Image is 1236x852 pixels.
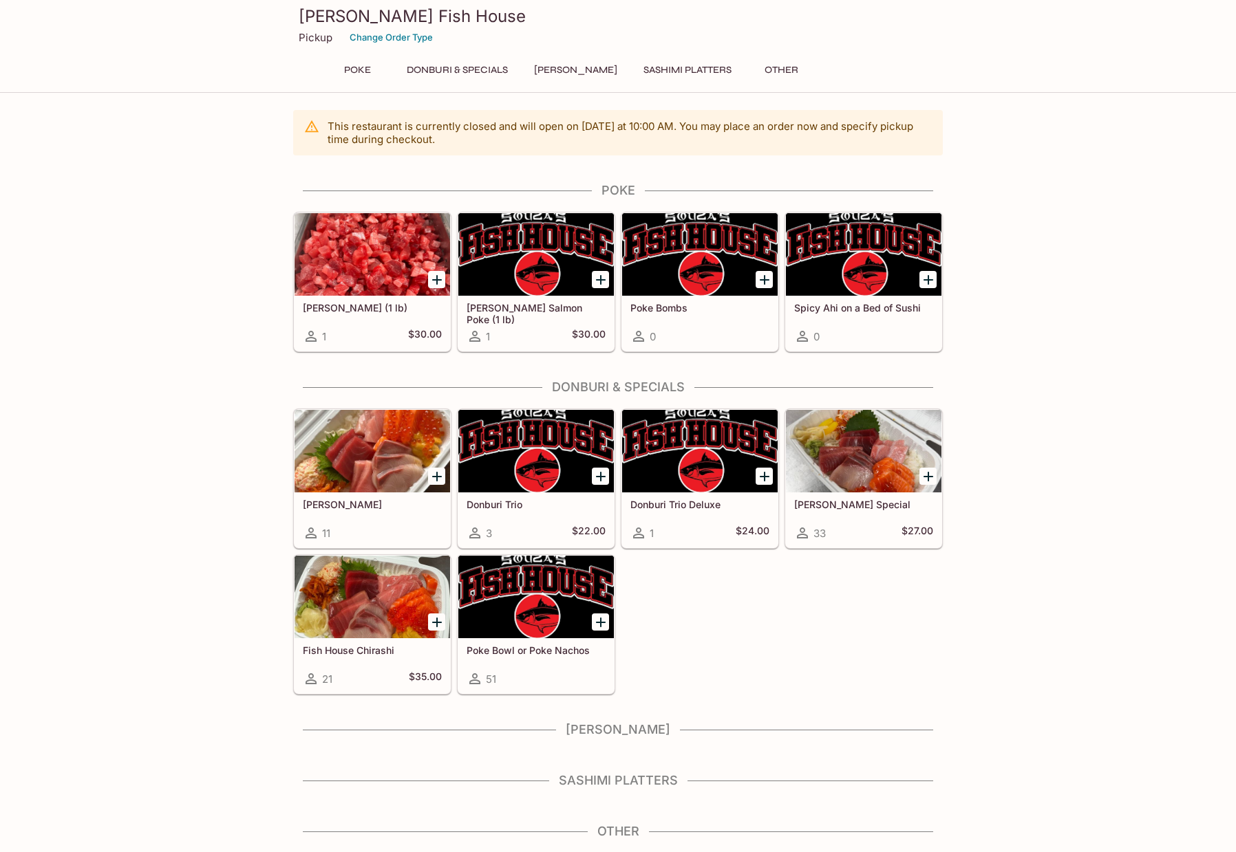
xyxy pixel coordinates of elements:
[794,302,933,314] h5: Spicy Ahi on a Bed of Sushi
[785,409,942,548] a: [PERSON_NAME] Special33$27.00
[486,673,496,686] span: 51
[295,410,450,492] div: Sashimi Donburis
[785,212,942,351] a: Spicy Ahi on a Bed of Sushi0
[293,824,943,839] h4: Other
[458,556,614,638] div: Poke Bowl or Poke Nachos
[919,468,937,485] button: Add Souza Special
[621,212,778,351] a: Poke Bombs0
[630,499,769,510] h5: Donburi Trio Deluxe
[572,525,606,541] h5: $22.00
[293,773,943,788] h4: Sashimi Platters
[794,499,933,510] h5: [PERSON_NAME] Special
[750,61,812,80] button: Other
[293,722,943,737] h4: [PERSON_NAME]
[408,328,442,345] h5: $30.00
[467,302,606,325] h5: [PERSON_NAME] Salmon Poke (1 lb)
[650,527,654,540] span: 1
[572,328,606,345] h5: $30.00
[756,271,773,288] button: Add Poke Bombs
[322,527,330,540] span: 11
[293,183,943,198] h4: Poke
[428,271,445,288] button: Add Ahi Poke (1 lb)
[458,555,615,694] a: Poke Bowl or Poke Nachos51
[486,527,492,540] span: 3
[486,330,490,343] span: 1
[902,525,933,541] h5: $27.00
[813,527,826,540] span: 33
[592,468,609,485] button: Add Donburi Trio
[303,499,442,510] h5: [PERSON_NAME]
[295,213,450,296] div: Ahi Poke (1 lb)
[343,27,439,48] button: Change Order Type
[299,31,332,44] p: Pickup
[326,61,388,80] button: Poke
[650,330,656,343] span: 0
[322,330,326,343] span: 1
[399,61,515,80] button: Donburi & Specials
[458,213,614,296] div: Ora King Salmon Poke (1 lb)
[409,670,442,687] h5: $35.00
[622,410,778,492] div: Donburi Trio Deluxe
[630,302,769,314] h5: Poke Bombs
[813,330,820,343] span: 0
[299,6,937,27] h3: [PERSON_NAME] Fish House
[786,213,941,296] div: Spicy Ahi on a Bed of Sushi
[756,468,773,485] button: Add Donburi Trio Deluxe
[322,673,332,686] span: 21
[467,644,606,656] h5: Poke Bowl or Poke Nachos
[428,468,445,485] button: Add Sashimi Donburis
[294,555,451,694] a: Fish House Chirashi21$35.00
[294,212,451,351] a: [PERSON_NAME] (1 lb)1$30.00
[592,271,609,288] button: Add Ora King Salmon Poke (1 lb)
[736,525,769,541] h5: $24.00
[295,556,450,638] div: Fish House Chirashi
[458,212,615,351] a: [PERSON_NAME] Salmon Poke (1 lb)1$30.00
[458,409,615,548] a: Donburi Trio3$22.00
[428,613,445,631] button: Add Fish House Chirashi
[458,410,614,492] div: Donburi Trio
[592,613,609,631] button: Add Poke Bowl or Poke Nachos
[303,644,442,656] h5: Fish House Chirashi
[467,499,606,510] h5: Donburi Trio
[294,409,451,548] a: [PERSON_NAME]11
[636,61,739,80] button: Sashimi Platters
[328,120,932,146] p: This restaurant is currently closed and will open on [DATE] at 10:00 AM . You may place an order ...
[303,302,442,314] h5: [PERSON_NAME] (1 lb)
[622,213,778,296] div: Poke Bombs
[293,380,943,395] h4: Donburi & Specials
[621,409,778,548] a: Donburi Trio Deluxe1$24.00
[526,61,625,80] button: [PERSON_NAME]
[786,410,941,492] div: Souza Special
[919,271,937,288] button: Add Spicy Ahi on a Bed of Sushi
